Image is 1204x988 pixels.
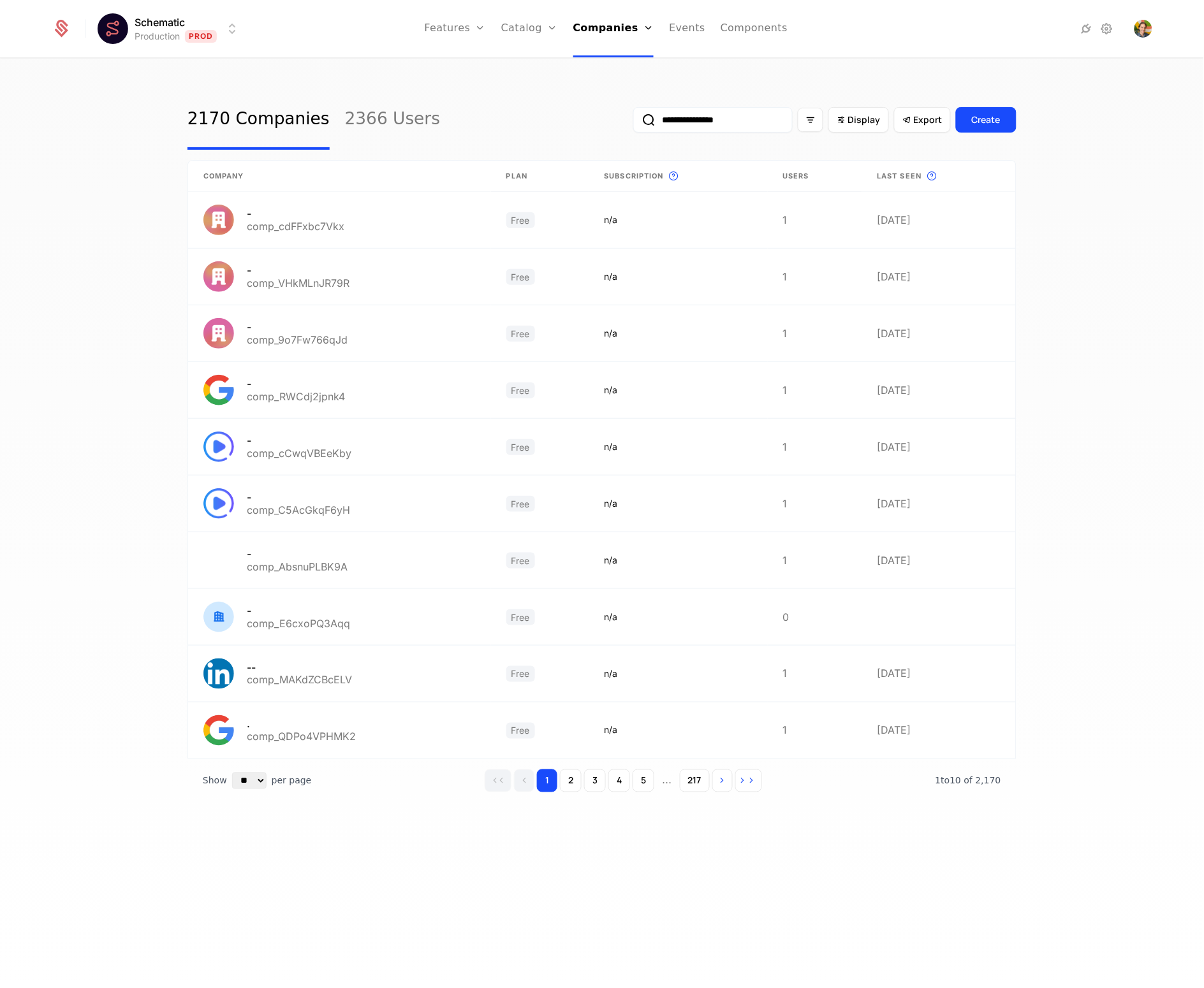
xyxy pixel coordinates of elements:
button: Export [894,107,951,133]
button: Go to last page [735,769,762,792]
span: Show [203,774,227,787]
th: Users [768,161,862,192]
span: Prod [185,30,217,43]
span: Subscription [605,171,664,182]
span: 1 to 10 of [936,776,976,786]
span: Display [848,113,881,126]
button: Go to page 4 [608,769,630,792]
img: Ben Papillon [1134,20,1152,38]
span: ... [657,771,677,791]
button: Create [956,107,1017,133]
span: Last seen [877,171,922,182]
button: Filter options [798,108,823,132]
button: Go to page 1 [537,769,557,792]
img: Schematic [98,13,128,44]
button: Select environment [101,15,240,43]
button: Go to page 3 [584,769,606,792]
button: Go to next page [712,769,733,792]
div: Production [135,30,180,43]
div: Page navigation [485,769,761,792]
button: Display [828,107,889,133]
a: Integrations [1078,21,1094,36]
button: Go to first page [485,769,511,792]
button: Go to page 217 [680,769,710,792]
button: Go to page 5 [633,769,654,792]
div: Table pagination [187,759,1017,803]
button: Go to page 2 [560,769,582,792]
th: Plan [491,161,589,192]
span: Schematic [135,15,185,30]
button: Go to previous page [514,769,534,792]
a: 2366 Users [345,90,440,150]
select: Select page size [232,773,267,789]
span: per page [272,774,312,787]
a: Settings [1099,21,1114,36]
div: Create [972,113,1001,126]
span: Export [914,113,943,126]
button: Open user button [1134,20,1152,38]
span: 2,170 [936,776,1001,786]
a: 2170 Companies [187,90,330,150]
th: Company [188,161,491,192]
